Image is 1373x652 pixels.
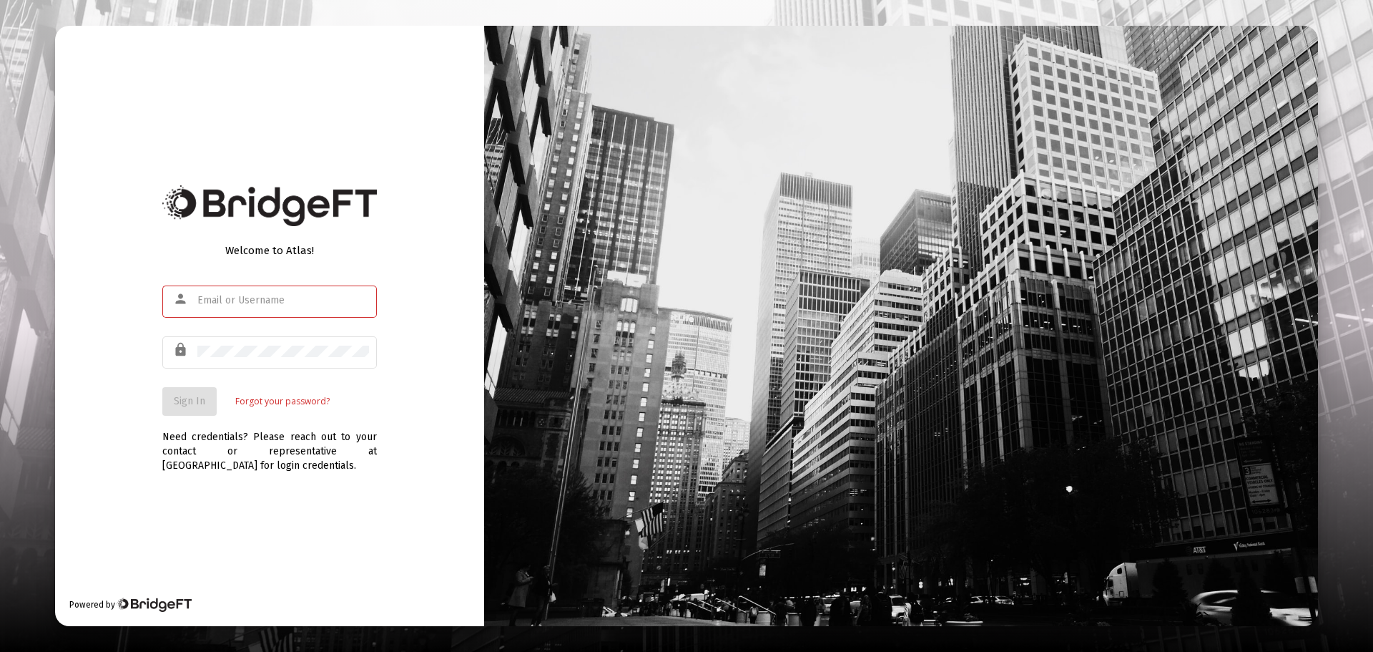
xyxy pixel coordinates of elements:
img: Bridge Financial Technology Logo [162,185,377,226]
div: Need credentials? Please reach out to your contact or representative at [GEOGRAPHIC_DATA] for log... [162,416,377,473]
span: Sign In [174,395,205,407]
img: Bridge Financial Technology Logo [117,598,192,612]
div: Welcome to Atlas! [162,243,377,258]
div: Powered by [69,598,192,612]
a: Forgot your password? [235,394,330,409]
mat-icon: person [173,291,190,308]
button: Sign In [162,387,217,416]
mat-icon: lock [173,341,190,359]
input: Email or Username [197,295,369,306]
